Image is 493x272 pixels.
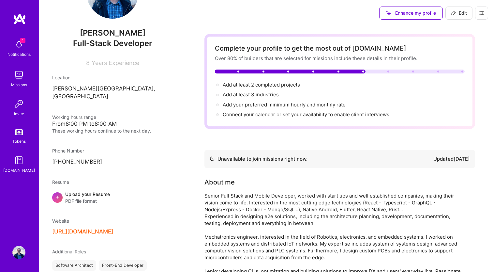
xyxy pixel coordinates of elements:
[52,218,69,224] span: Website
[52,179,69,185] span: Resume
[86,59,90,66] span: 8
[73,39,152,48] span: Full-Stack Developer
[223,111,389,118] span: Connect your calendar or set your availability to enable client interviews
[7,51,31,58] div: Notifications
[433,155,470,163] div: Updated [DATE]
[52,127,173,134] div: These working hours continue to the next day.
[99,260,147,271] div: Front-End Developer
[451,10,467,16] span: Edit
[386,10,436,16] span: Enhance my profile
[12,38,25,51] img: bell
[52,28,173,38] span: [PERSON_NAME]
[65,198,110,204] span: PDF file format
[52,74,173,81] div: Location
[52,260,96,271] div: Software Architect
[55,193,59,200] span: +
[223,91,279,98] span: Add at least 3 industries
[52,85,173,101] p: [PERSON_NAME][GEOGRAPHIC_DATA], [GEOGRAPHIC_DATA]
[223,82,300,88] span: Add at least 2 completed projects
[65,191,110,204] div: Upload your Resume
[223,102,346,108] span: Add your preferred minimum hourly and monthly rate
[52,228,113,235] button: [URL][DOMAIN_NAME]
[210,155,307,163] div: Unavailable to join missions right now.
[386,11,391,16] i: icon SuggestedTeams
[52,158,173,166] p: [PHONE_NUMBER]
[12,246,25,259] img: User Avatar
[52,120,173,127] div: From 8:00 PM to 8:00 AM
[12,97,25,110] img: Invite
[52,148,84,153] span: Phone Number
[210,156,215,161] img: Availability
[14,110,24,117] div: Invite
[215,55,465,62] div: Over 80% of builders that are selected for missions include these details in their profile.
[13,13,26,25] img: logo
[20,38,25,43] span: 1
[204,177,235,187] div: About me
[52,249,86,254] span: Additional Roles
[52,114,96,120] span: Working hours range
[92,59,139,66] span: Years Experience
[3,167,35,174] div: [DOMAIN_NAME]
[12,138,26,145] div: Tokens
[12,68,25,81] img: teamwork
[11,81,27,88] div: Missions
[15,129,23,135] img: tokens
[12,154,25,167] img: guide book
[215,44,465,52] div: Complete your profile to get the most out of [DOMAIN_NAME]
